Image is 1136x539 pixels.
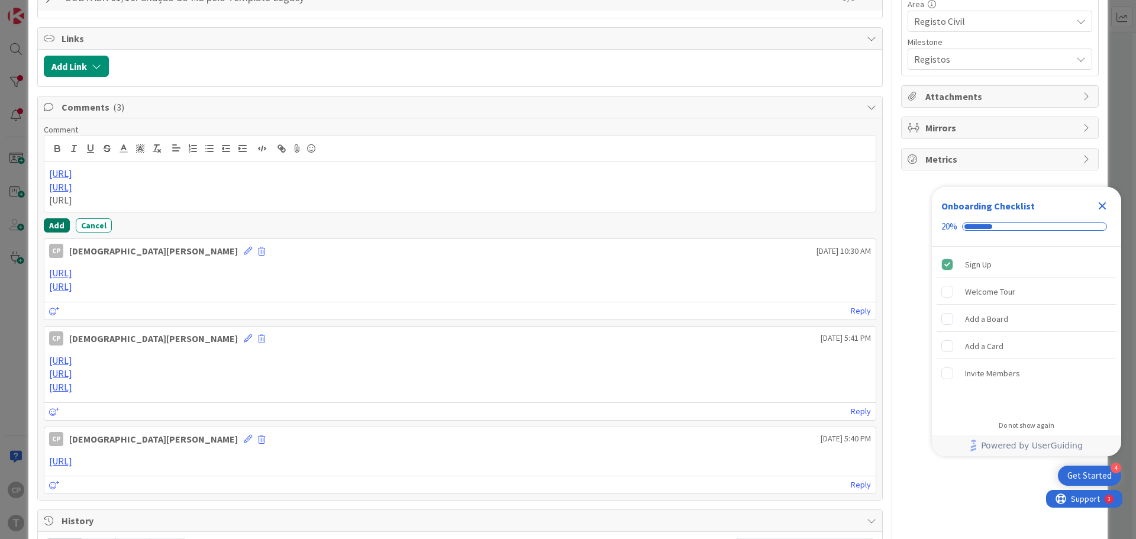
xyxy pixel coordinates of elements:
div: [DEMOGRAPHIC_DATA][PERSON_NAME] [69,244,238,258]
span: Comment [44,124,78,135]
div: 4 [1111,463,1121,473]
a: [URL] [49,280,72,292]
span: Support [25,2,54,16]
div: Milestone [908,38,1092,46]
div: [DEMOGRAPHIC_DATA][PERSON_NAME] [69,432,238,446]
span: [DATE] 10:30 AM [816,245,871,257]
div: Checklist items [932,247,1121,413]
div: CP [49,432,63,446]
span: Links [62,31,861,46]
a: [URL] [49,181,72,193]
button: Add Link [44,56,109,77]
div: Close Checklist [1093,196,1112,215]
div: Add a Board is incomplete. [937,306,1116,332]
div: Invite Members is incomplete. [937,360,1116,386]
span: Metrics [925,152,1077,166]
a: Powered by UserGuiding [938,435,1115,456]
span: Powered by UserGuiding [981,438,1083,453]
a: [URL] [49,381,72,393]
span: [DATE] 5:41 PM [821,332,871,344]
span: Registo Civil [914,13,1066,30]
button: Add [44,218,70,233]
span: Registos [914,51,1066,67]
div: Add a Card is incomplete. [937,333,1116,359]
div: Invite Members [965,366,1020,380]
div: Get Started [1067,470,1112,482]
div: Welcome Tour [965,285,1015,299]
a: Reply [851,304,871,318]
a: [URL] [49,455,72,467]
a: [URL] [49,167,72,179]
span: Comments [62,100,861,114]
a: [URL] [49,367,72,379]
div: CP [49,331,63,346]
div: Checklist Container [932,187,1121,456]
button: Cancel [76,218,112,233]
div: Add a Board [965,312,1008,326]
span: ( 3 ) [113,101,124,113]
a: [URL] [49,354,72,366]
span: History [62,514,861,528]
span: [DATE] 5:40 PM [821,433,871,445]
div: [DEMOGRAPHIC_DATA][PERSON_NAME] [69,331,238,346]
div: Welcome Tour is incomplete. [937,279,1116,305]
div: Onboarding Checklist [941,199,1035,213]
div: Checklist progress: 20% [941,221,1112,232]
div: 20% [941,221,957,232]
span: Mirrors [925,121,1077,135]
div: Sign Up [965,257,992,272]
p: [URL] [49,193,871,207]
div: Sign Up is complete. [937,251,1116,277]
div: Footer [932,435,1121,456]
a: Reply [851,477,871,492]
div: Add a Card [965,339,1003,353]
span: Attachments [925,89,1077,104]
div: CP [49,244,63,258]
a: [URL] [49,267,72,279]
div: Open Get Started checklist, remaining modules: 4 [1058,466,1121,486]
div: Do not show again [999,421,1054,430]
div: 3 [62,5,64,14]
a: Reply [851,404,871,419]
